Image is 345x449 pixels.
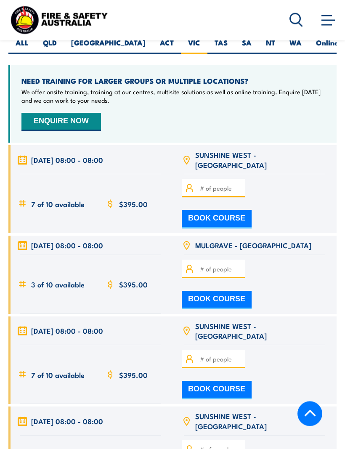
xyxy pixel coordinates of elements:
[31,155,103,165] span: [DATE] 08:00 - 08:00
[64,38,153,55] label: [GEOGRAPHIC_DATA]
[235,38,259,55] label: SA
[31,199,85,209] span: 7 of 10 available
[31,241,103,250] span: [DATE] 08:00 - 08:00
[182,381,252,400] button: BOOK COURSE
[36,38,64,55] label: QLD
[31,280,85,290] span: 3 of 10 available
[195,412,327,431] span: SUNSHINE WEST - [GEOGRAPHIC_DATA]
[182,291,252,310] button: BOOK COURSE
[181,38,207,55] label: VIC
[153,38,181,55] label: ACT
[31,370,85,380] span: 7 of 10 available
[282,38,309,55] label: WA
[195,241,311,250] span: MULGRAVE - [GEOGRAPHIC_DATA]
[200,265,242,274] input: # of people
[21,88,325,105] p: We offer onsite training, training at our centres, multisite solutions as well as online training...
[195,321,327,341] span: SUNSHINE WEST - [GEOGRAPHIC_DATA]
[259,38,282,55] label: NT
[119,370,148,380] span: $395.00
[119,199,148,209] span: $395.00
[21,113,101,132] button: ENQUIRE NOW
[8,38,36,55] label: ALL
[119,280,148,290] span: $395.00
[182,210,252,229] button: BOOK COURSE
[31,417,103,426] span: [DATE] 08:00 - 08:00
[200,355,242,364] input: # of people
[31,326,103,336] span: [DATE] 08:00 - 08:00
[21,77,325,86] h4: NEED TRAINING FOR LARGER GROUPS OR MULTIPLE LOCATIONS?
[207,38,235,55] label: TAS
[195,150,327,170] span: SUNSHINE WEST - [GEOGRAPHIC_DATA]
[200,184,242,193] input: # of people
